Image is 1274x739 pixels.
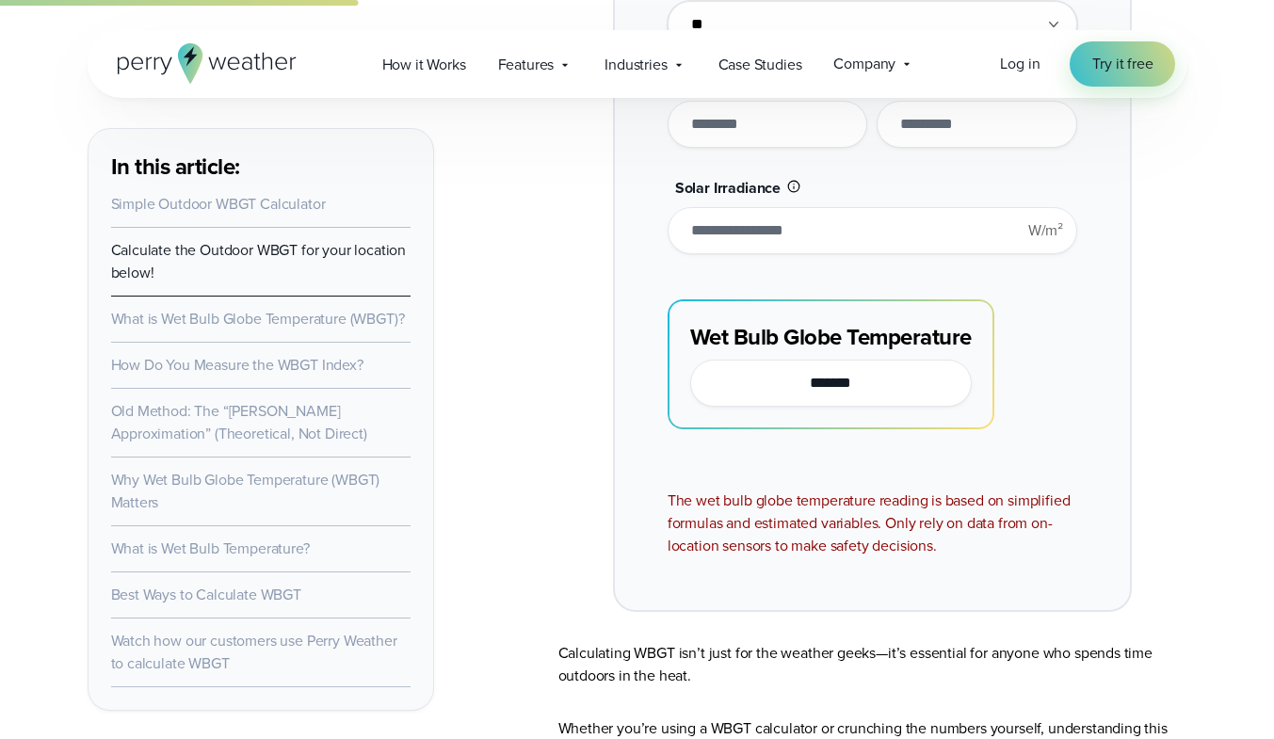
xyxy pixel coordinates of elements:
[1070,41,1175,87] a: Try it free
[675,177,781,199] span: Solar Irradiance
[111,308,405,329] a: What is Wet Bulb Globe Temperature (WBGT)?
[111,354,363,376] a: How Do You Measure the WBGT Index?
[668,490,1077,557] div: The wet bulb globe temperature reading is based on simplified formulas and estimated variables. O...
[111,538,310,559] a: What is Wet Bulb Temperature?
[833,53,895,75] span: Company
[1092,53,1153,75] span: Try it free
[558,642,1187,687] p: Calculating WBGT isn’t just for the weather geeks—it’s essential for anyone who spends time outdo...
[702,45,818,84] a: Case Studies
[111,469,380,513] a: Why Wet Bulb Globe Temperature (WBGT) Matters
[605,54,667,76] span: Industries
[111,239,407,283] a: Calculate the Outdoor WBGT for your location below!
[1000,53,1040,75] a: Log in
[366,45,482,84] a: How it Works
[111,584,301,605] a: Best Ways to Calculate WBGT
[111,152,411,182] h3: In this article:
[382,54,466,76] span: How it Works
[111,400,367,444] a: Old Method: The “[PERSON_NAME] Approximation” (Theoretical, Not Direct)
[1000,53,1040,74] span: Log in
[111,193,326,215] a: Simple Outdoor WBGT Calculator
[111,630,397,674] a: Watch how our customers use Perry Weather to calculate WBGT
[718,54,802,76] span: Case Studies
[498,54,555,76] span: Features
